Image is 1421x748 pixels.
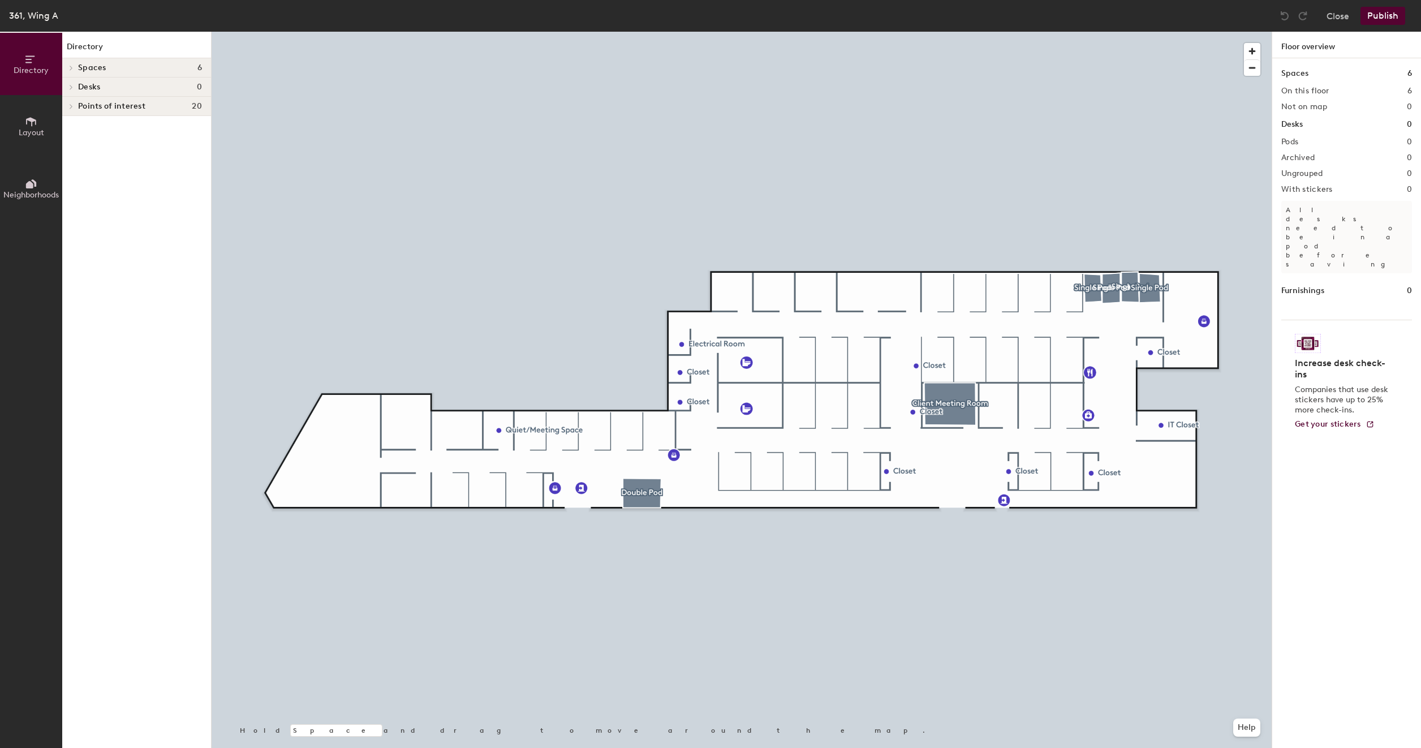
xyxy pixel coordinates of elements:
[1281,67,1308,80] h1: Spaces
[1407,118,1412,131] h1: 0
[1297,10,1308,22] img: Redo
[1295,358,1392,380] h4: Increase desk check-ins
[1295,420,1375,429] a: Get your stickers
[1407,169,1412,178] h2: 0
[1295,419,1361,429] span: Get your stickers
[1233,719,1260,737] button: Help
[1407,285,1412,297] h1: 0
[1295,334,1321,353] img: Sticker logo
[1295,385,1392,415] p: Companies that use desk stickers have up to 25% more check-ins.
[1407,185,1412,194] h2: 0
[1407,67,1412,80] h1: 6
[14,66,49,75] span: Directory
[1327,7,1349,25] button: Close
[197,63,202,72] span: 6
[1281,285,1324,297] h1: Furnishings
[192,102,202,111] span: 20
[1281,87,1329,96] h2: On this floor
[1281,201,1412,273] p: All desks need to be in a pod before saving
[1279,10,1290,22] img: Undo
[9,8,58,23] div: 361, Wing A
[1407,102,1412,111] h2: 0
[1281,185,1333,194] h2: With stickers
[62,41,211,58] h1: Directory
[1407,153,1412,162] h2: 0
[197,83,202,92] span: 0
[78,63,106,72] span: Spaces
[1281,137,1298,147] h2: Pods
[3,190,59,200] span: Neighborhoods
[1272,32,1421,58] h1: Floor overview
[19,128,44,137] span: Layout
[1407,87,1412,96] h2: 6
[1281,169,1323,178] h2: Ungrouped
[1407,137,1412,147] h2: 0
[1281,118,1303,131] h1: Desks
[1281,153,1315,162] h2: Archived
[78,102,145,111] span: Points of interest
[1360,7,1405,25] button: Publish
[78,83,100,92] span: Desks
[1281,102,1327,111] h2: Not on map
